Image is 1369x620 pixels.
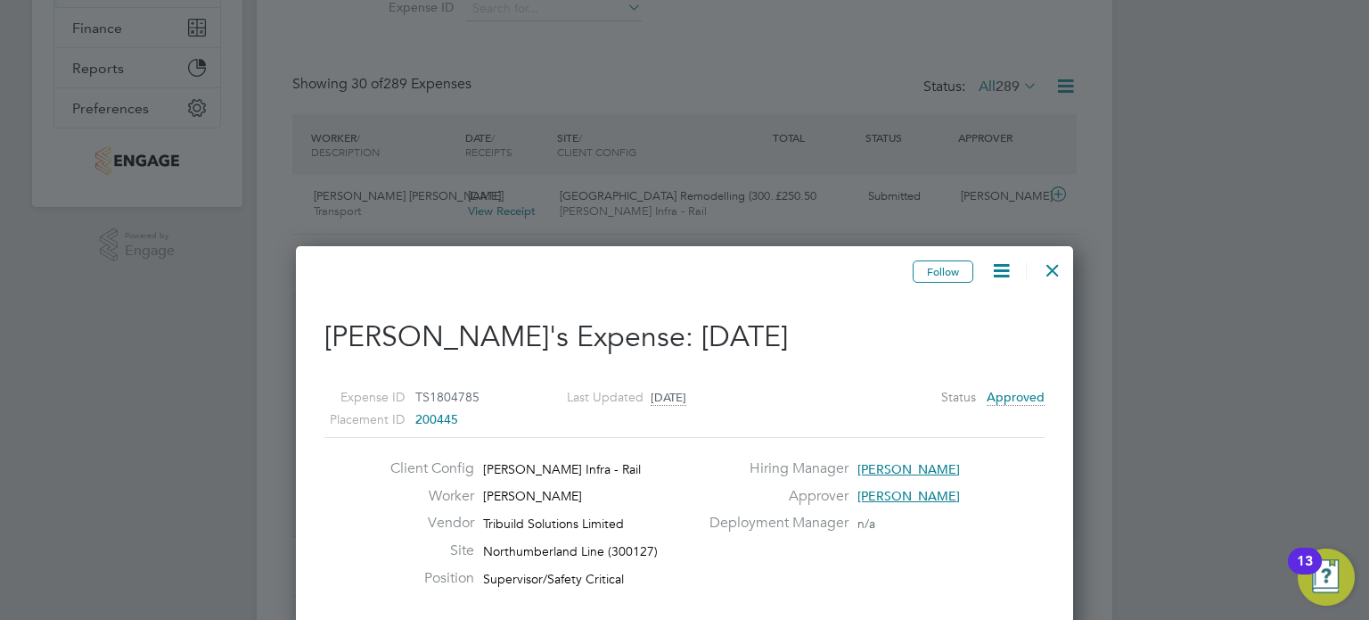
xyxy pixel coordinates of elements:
label: Hiring Manager [699,459,848,478]
h2: [PERSON_NAME]'s Expense: [324,318,1045,356]
label: Vendor [376,514,474,533]
span: [PERSON_NAME] [483,488,582,504]
span: TS1804785 [415,389,480,405]
label: Site [376,541,474,560]
span: [PERSON_NAME] Infra - Rail [483,461,641,477]
span: [PERSON_NAME] [857,461,960,477]
span: [PERSON_NAME] [857,488,960,504]
label: Status [941,386,976,409]
label: Approver [699,487,848,506]
label: Placement ID [302,409,405,431]
span: Northumberland Line (300127) [483,543,658,559]
label: Expense ID [302,386,405,409]
span: Tribuild Solutions Limited [483,516,624,532]
span: n/a [857,516,875,532]
label: Deployment Manager [699,514,848,533]
span: Approved [987,389,1045,406]
button: Open Resource Center, 13 new notifications [1298,549,1355,606]
span: 200445 [415,411,458,427]
button: Follow [913,260,973,284]
span: [DATE] [701,319,788,354]
label: Last Updated [541,386,644,409]
span: [DATE] [651,390,686,406]
span: Supervisor/Safety Critical [483,571,624,587]
label: Worker [376,487,474,506]
label: Position [376,569,474,588]
div: 13 [1297,561,1313,584]
label: Client Config [376,459,474,478]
